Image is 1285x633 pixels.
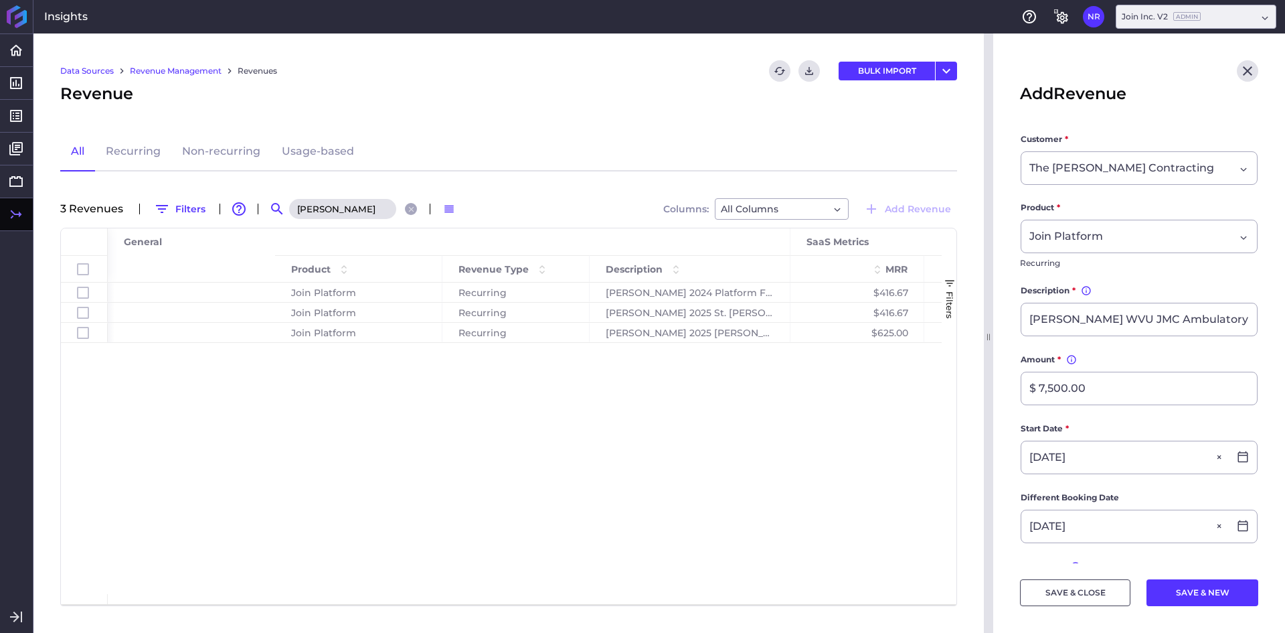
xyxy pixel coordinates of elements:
div: Dropdown select [1021,151,1258,185]
div: Dropdown select [1021,220,1258,253]
button: Search by [266,198,288,220]
button: Close search [405,203,417,215]
button: General Settings [1051,6,1072,27]
span: Customer [1021,133,1062,146]
button: Download [798,60,820,82]
span: Add Revenue [1020,82,1126,106]
button: Help [1019,6,1040,27]
p: Recurring [1020,253,1258,268]
input: Select Date [1021,441,1229,474]
span: The [PERSON_NAME] Contracting [1029,160,1214,176]
button: User Menu [1083,6,1104,27]
button: Close [1213,441,1229,474]
a: Data Sources [60,65,114,77]
div: 3 Revenue s [60,204,131,214]
span: All Columns [721,201,778,217]
span: Amount [1021,353,1055,366]
span: Filters [944,291,955,319]
input: Describe your revenue [1021,303,1257,336]
span: End Date [1021,560,1059,573]
input: Enter Amount [1021,372,1257,405]
span: Different Booking Date [1021,491,1119,504]
button: Refresh [769,60,790,82]
button: BULK IMPORT [839,62,935,80]
button: SAVE & NEW [1146,579,1258,606]
span: Start Date [1021,422,1063,435]
span: Product [1021,201,1054,214]
button: SAVE & CLOSE [1020,579,1130,606]
div: Dropdown select [1116,5,1276,29]
div: Join Inc. V2 [1122,11,1201,23]
ins: Admin [1173,12,1201,21]
span: Description [1021,284,1069,297]
span: Columns: [663,204,709,214]
a: Revenue Management [130,65,222,77]
span: Revenue [60,82,133,106]
button: Close [1237,60,1258,82]
a: Revenues [238,65,277,77]
input: Select Date [1021,510,1229,543]
div: Dropdown select [715,198,849,220]
button: User Menu [936,62,957,80]
button: Filters [148,198,211,220]
button: Close [1213,510,1229,543]
span: Join Platform [1029,228,1103,244]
